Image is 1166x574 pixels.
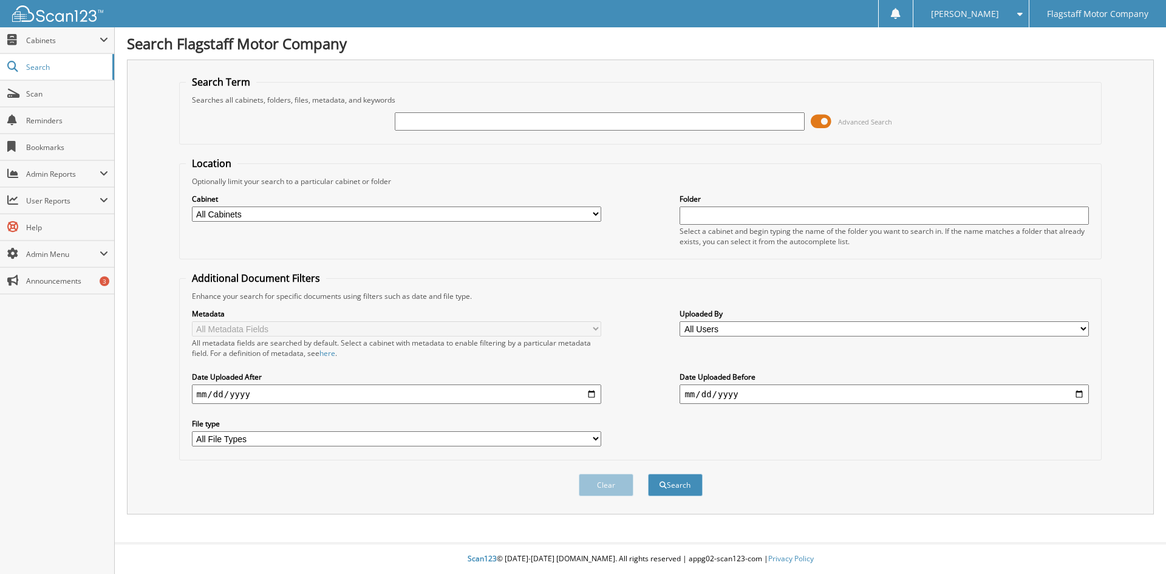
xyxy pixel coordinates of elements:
[680,384,1089,404] input: end
[12,5,103,22] img: scan123-logo-white.svg
[26,196,100,206] span: User Reports
[26,249,100,259] span: Admin Menu
[186,291,1096,301] div: Enhance your search for specific documents using filters such as date and file type.
[26,142,108,152] span: Bookmarks
[26,222,108,233] span: Help
[26,35,100,46] span: Cabinets
[768,553,814,564] a: Privacy Policy
[192,338,601,358] div: All metadata fields are searched by default. Select a cabinet with metadata to enable filtering b...
[468,553,497,564] span: Scan123
[192,309,601,319] label: Metadata
[26,89,108,99] span: Scan
[579,474,633,496] button: Clear
[26,115,108,126] span: Reminders
[192,194,601,204] label: Cabinet
[192,419,601,429] label: File type
[26,276,108,286] span: Announcements
[1047,10,1148,18] span: Flagstaff Motor Company
[26,169,100,179] span: Admin Reports
[186,75,256,89] legend: Search Term
[680,309,1089,319] label: Uploaded By
[186,157,237,170] legend: Location
[127,33,1154,53] h1: Search Flagstaff Motor Company
[100,276,109,286] div: 3
[192,384,601,404] input: start
[26,62,106,72] span: Search
[115,544,1166,574] div: © [DATE]-[DATE] [DOMAIN_NAME]. All rights reserved | appg02-scan123-com |
[680,372,1089,382] label: Date Uploaded Before
[319,348,335,358] a: here
[680,226,1089,247] div: Select a cabinet and begin typing the name of the folder you want to search in. If the name match...
[838,117,892,126] span: Advanced Search
[186,95,1096,105] div: Searches all cabinets, folders, files, metadata, and keywords
[192,372,601,382] label: Date Uploaded After
[186,272,326,285] legend: Additional Document Filters
[931,10,999,18] span: [PERSON_NAME]
[648,474,703,496] button: Search
[186,176,1096,186] div: Optionally limit your search to a particular cabinet or folder
[680,194,1089,204] label: Folder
